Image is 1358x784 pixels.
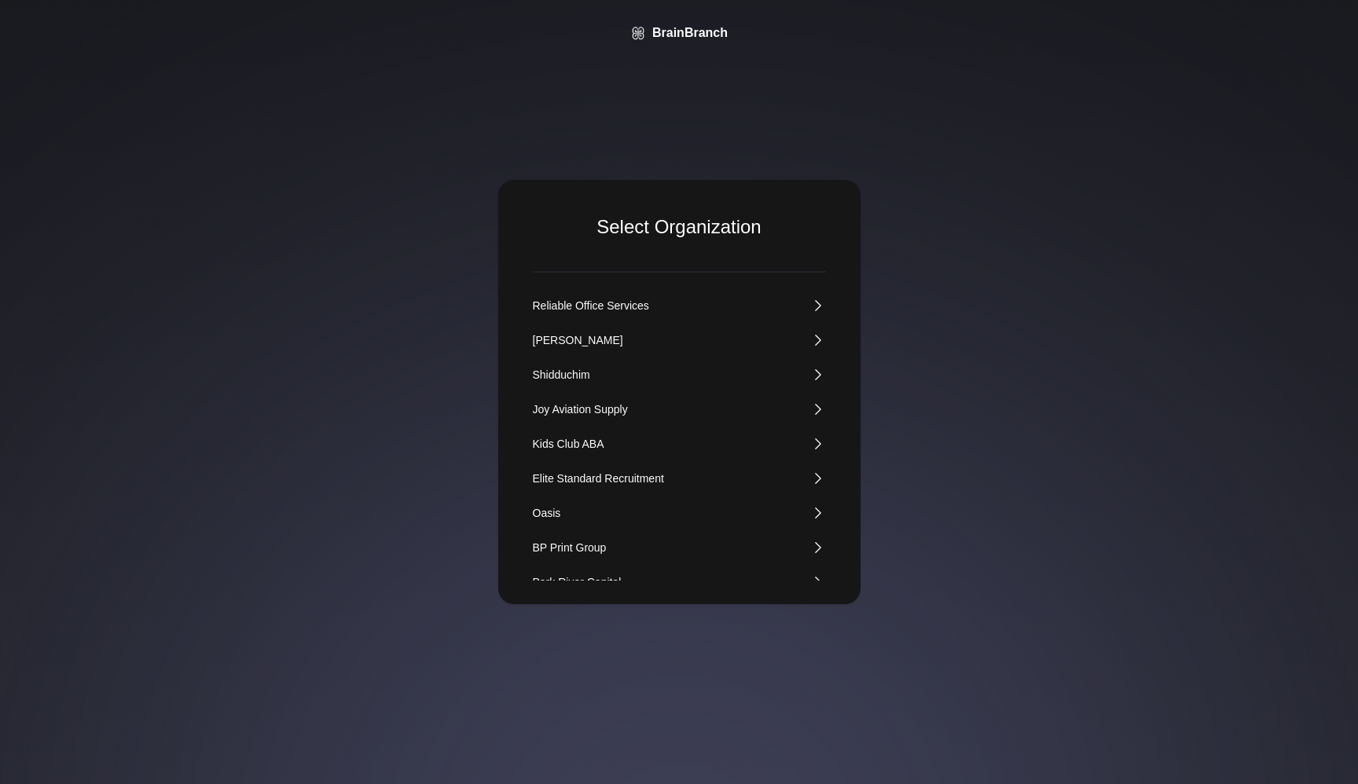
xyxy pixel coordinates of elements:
div: Oasis [533,505,561,521]
div: Joy Aviation Supply [533,401,628,417]
a: Joy Aviation Supply [533,401,826,417]
div: Kids Club ABA [533,436,604,452]
a: Elite Standard Recruitment [533,471,826,486]
img: BrainBranch Logo [630,25,646,41]
div: Park River Capital [533,574,622,590]
a: BP Print Group [533,540,826,555]
div: Elite Standard Recruitment [533,471,664,486]
a: Shidduchim [533,367,826,383]
div: BP Print Group [533,540,607,555]
a: Park River Capital [533,574,826,590]
a: Reliable Office Services [533,298,826,313]
div: [PERSON_NAME] [533,332,623,348]
div: BrainBranch [652,25,728,41]
div: Select Organization [533,214,826,240]
div: Shidduchim [533,367,590,383]
a: Oasis [533,505,826,521]
div: Reliable Office Services [533,298,649,313]
a: Kids Club ABA [533,436,826,452]
a: [PERSON_NAME] [533,332,826,348]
